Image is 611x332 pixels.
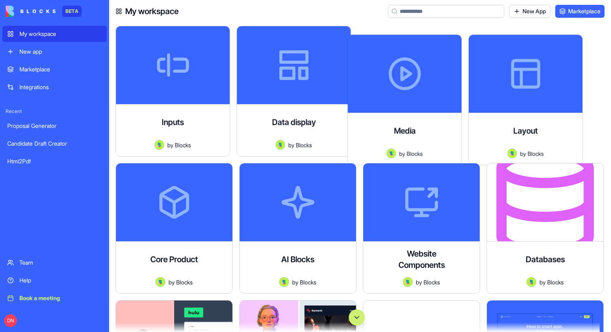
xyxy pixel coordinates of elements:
div: Marketplace [19,65,102,73]
a: DatabasesAvatarbyBlocks [487,163,604,294]
a: Integrations [2,79,107,95]
h4: Core Product [150,254,198,265]
a: New App [509,5,550,18]
h4: Media [394,125,415,136]
a: AI BlocksAvatarbyBlocks [239,163,356,294]
span: DN [4,314,17,327]
img: Avatar [527,277,536,287]
h4: Inputs [162,117,184,128]
img: Avatar [508,148,517,158]
a: Website ComponentsAvatarbyBlocks [363,163,480,294]
img: Avatar [386,148,396,158]
div: Help [19,276,102,284]
div: Proposal Generator [7,122,102,130]
a: InputsAvatarbyBlocks [116,26,233,157]
a: Marketplace [2,61,107,77]
img: Avatar [156,277,165,287]
div: Team [19,259,102,267]
a: Html2Pdf [2,153,107,169]
span: Blocks [423,278,440,286]
span: Blocks [528,149,544,158]
img: Avatar [155,140,164,150]
div: Integrations [19,83,102,91]
a: Help [2,272,107,288]
a: LayoutAvatarbyBlocks [487,26,604,157]
img: Avatar [276,140,285,150]
a: New app [2,44,107,60]
div: Book a meeting [19,294,102,302]
span: Blocks [547,278,564,286]
a: Team [2,255,107,271]
a: My workspace [2,26,107,42]
a: BETA [6,6,82,17]
span: Recent [2,108,107,115]
span: by [399,149,405,158]
img: logo [6,6,56,17]
span: Blocks [296,141,312,149]
div: BETA [62,6,82,17]
span: by [288,141,294,149]
a: Proposal Generator [2,118,107,134]
span: by [416,278,422,286]
span: Blocks [175,141,191,149]
a: Marketplace [555,5,605,18]
div: New app [19,48,102,56]
div: My workspace [19,30,102,38]
a: MediaAvatarbyBlocks [363,26,480,157]
h4: AI Blocks [281,254,314,265]
span: Blocks [407,149,423,158]
span: by [292,278,298,286]
span: Blocks [300,278,316,286]
img: Avatar [279,277,289,287]
span: Blocks [176,278,193,286]
span: by [520,149,526,158]
span: by [169,278,175,286]
h4: Databases [526,254,565,265]
a: Book a meeting [2,290,107,306]
span: by [167,141,173,149]
h4: Website Components [389,248,454,271]
div: Candidate Draft Creator [7,140,102,148]
button: Scroll to bottom [349,309,365,326]
h4: My workspace [125,6,179,17]
span: by [539,278,546,286]
div: Html2Pdf [7,157,102,165]
img: Avatar [403,277,413,287]
a: Data displayAvatarbyBlocks [239,26,356,157]
h4: Layout [513,125,538,136]
h4: Data display [272,117,316,128]
a: Core ProductAvatarbyBlocks [116,163,233,294]
a: Candidate Draft Creator [2,136,107,152]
